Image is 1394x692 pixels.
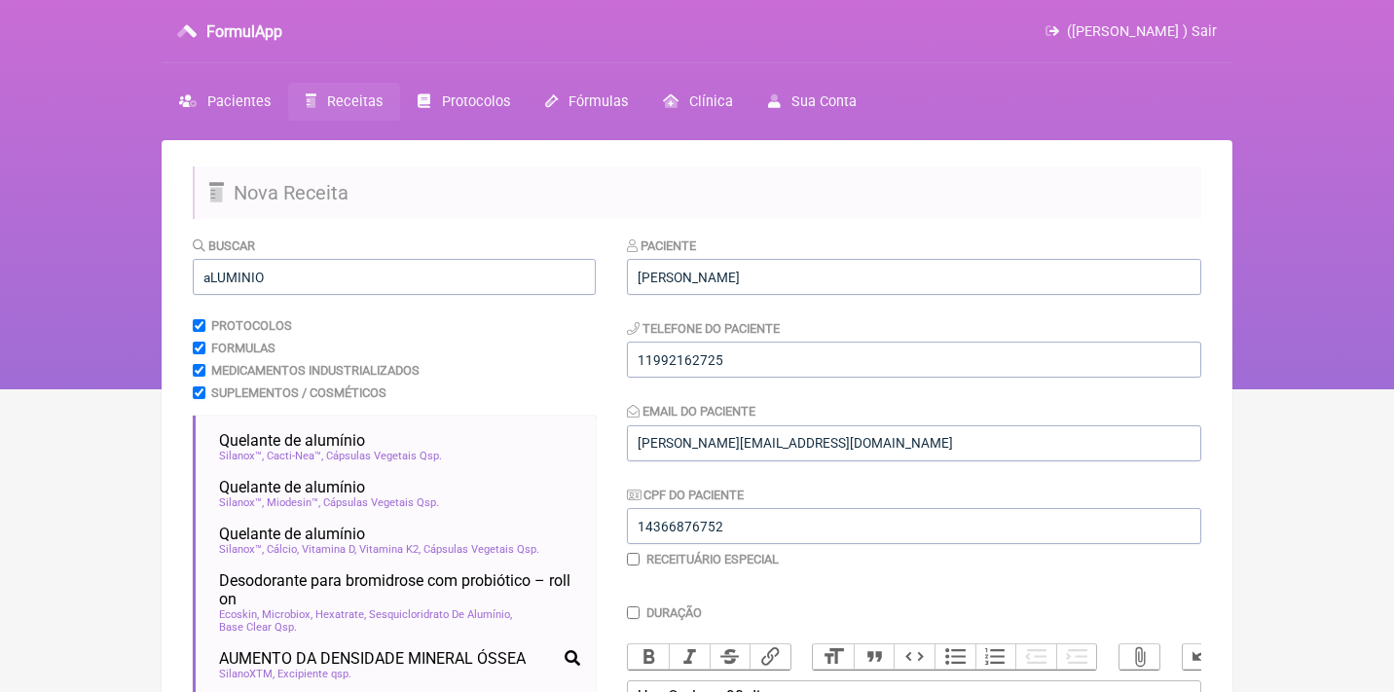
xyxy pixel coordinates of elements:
a: Receitas [288,83,400,121]
h2: Nova Receita [193,166,1201,219]
a: Pacientes [162,83,288,121]
button: Quote [854,644,895,670]
label: Suplementos / Cosméticos [211,385,386,400]
span: Silanox™ [219,543,264,556]
span: Silanox™ [219,496,264,509]
button: Numbers [975,644,1016,670]
span: Quelante de alumínio [219,431,365,450]
span: Cápsulas Vegetais Qsp [423,543,539,556]
label: Duração [646,605,702,620]
span: Quelante de alumínio [219,478,365,496]
button: Link [750,644,790,670]
label: Protocolos [211,318,292,333]
button: Italic [669,644,710,670]
h3: FormulApp [206,22,282,41]
span: Clínica [689,93,733,110]
span: SilanoXTM [219,668,275,680]
span: Desodorante para bromidrose com probiótico – roll on [219,571,580,608]
label: Receituário Especial [646,552,779,566]
button: Bold [628,644,669,670]
label: Paciente [627,238,696,253]
label: Email do Paciente [627,404,755,419]
span: Vitamina K2 [359,543,421,556]
span: Protocolos [442,93,510,110]
span: Pacientes [207,93,271,110]
label: Telefone do Paciente [627,321,780,336]
span: Miodesin™ [267,496,320,509]
button: Code [894,644,935,670]
span: Hexatrate [315,608,366,621]
span: Microbiox [262,608,312,621]
button: Bullets [935,644,975,670]
span: Cápsulas Vegetais Qsp [326,450,442,462]
span: Sua Conta [791,93,857,110]
span: ([PERSON_NAME] ) Sair [1067,23,1217,40]
span: Excipiente qsp [277,668,351,680]
button: Increase Level [1056,644,1097,670]
a: Clínica [645,83,751,121]
label: CPF do Paciente [627,488,744,502]
a: Fórmulas [528,83,645,121]
label: Buscar [193,238,255,253]
span: Cacti-Nea™ [267,450,323,462]
button: Attach Files [1119,644,1160,670]
a: Protocolos [400,83,527,121]
label: Medicamentos Industrializados [211,363,420,378]
span: Fórmulas [569,93,628,110]
span: Cápsulas Vegetais Qsp [323,496,439,509]
button: Strikethrough [710,644,751,670]
button: Decrease Level [1015,644,1056,670]
span: Quelante de alumínio [219,525,365,543]
span: Sesquicloridrato De Alumínio [369,608,512,621]
span: Base Clear Qsp [219,621,297,634]
span: Silanox™ [219,450,264,462]
span: Ecoskin [219,608,259,621]
span: Receitas [327,93,383,110]
span: Vitamina D [302,543,356,556]
span: AUMENTO DA DENSIDADE MINERAL ÓSSEA [219,649,526,668]
button: Undo [1183,644,1224,670]
span: Cálcio [267,543,299,556]
input: exemplo: emagrecimento, ansiedade [193,259,596,295]
button: Heading [813,644,854,670]
label: Formulas [211,341,275,355]
a: ([PERSON_NAME] ) Sair [1045,23,1217,40]
a: Sua Conta [751,83,874,121]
